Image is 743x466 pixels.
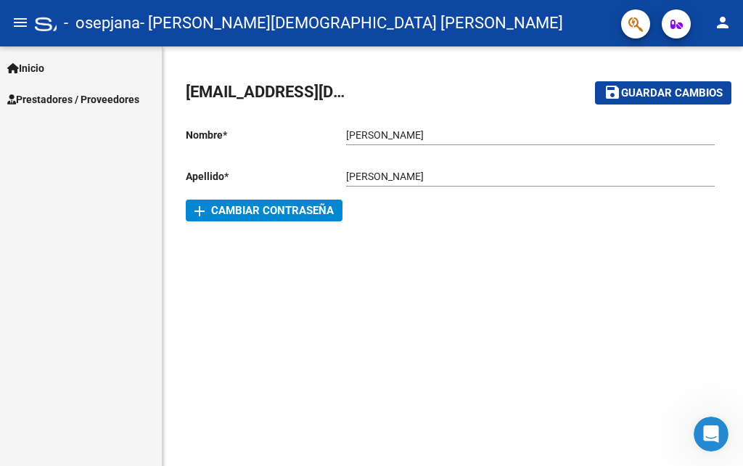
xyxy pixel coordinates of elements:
span: Cambiar Contraseña [194,204,334,217]
mat-icon: add [191,203,208,220]
span: Guardar cambios [621,87,723,100]
iframe: Intercom live chat [694,417,728,451]
mat-icon: menu [12,14,29,31]
button: Cambiar Contraseña [186,200,342,221]
p: Apellido [186,168,346,184]
mat-icon: person [714,14,731,31]
span: Inicio [7,60,44,76]
span: Prestadores / Proveedores [7,91,139,107]
mat-icon: save [604,83,621,101]
button: Guardar cambios [595,81,731,104]
span: - [PERSON_NAME][DEMOGRAPHIC_DATA] [PERSON_NAME] [140,7,563,39]
p: Nombre [186,127,346,143]
span: - osepjana [64,7,140,39]
span: [EMAIL_ADDRESS][DOMAIN_NAME] [186,83,441,101]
